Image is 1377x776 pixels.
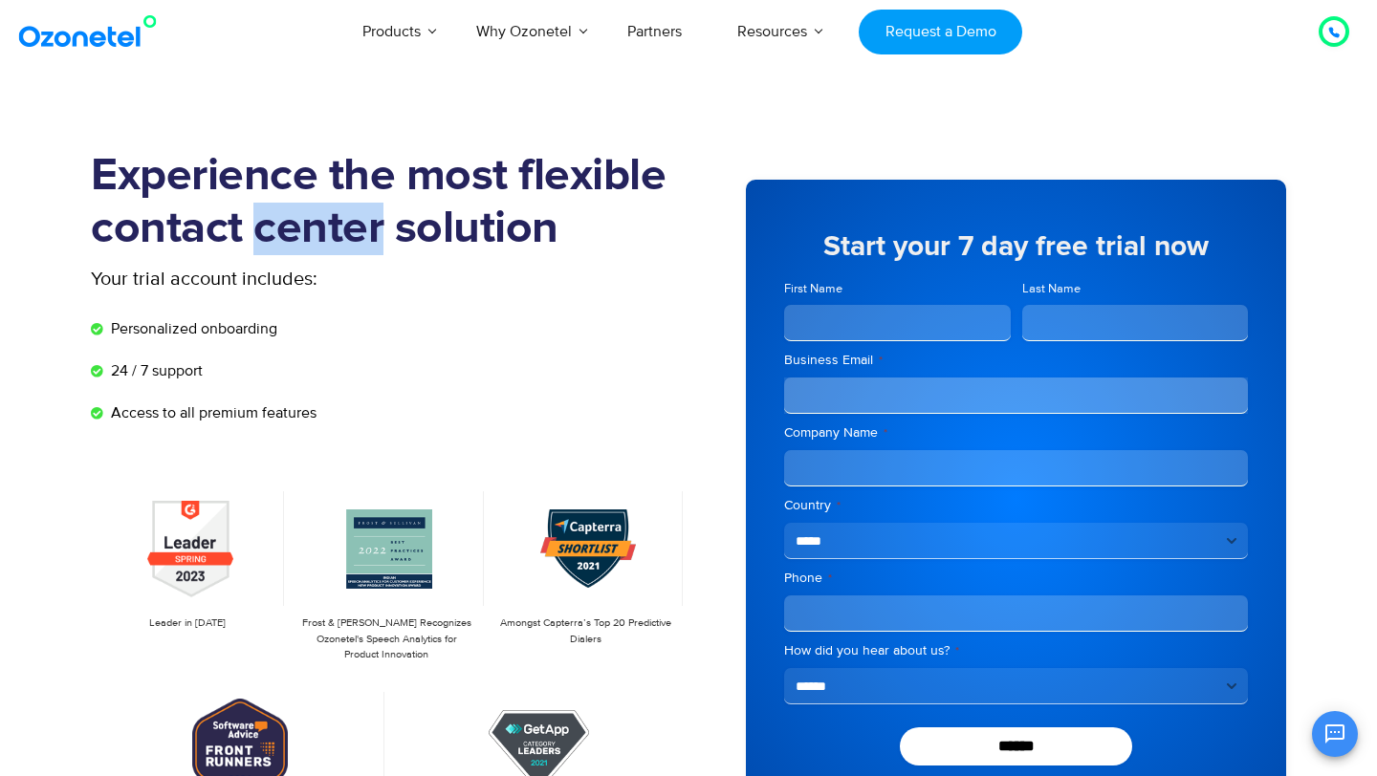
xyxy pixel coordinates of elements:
span: Personalized onboarding [106,317,277,340]
label: First Name [784,280,1011,298]
p: Your trial account includes: [91,265,545,293]
h1: Experience the most flexible contact center solution [91,150,688,255]
span: Access to all premium features [106,401,317,424]
span: 24 / 7 support [106,359,203,382]
p: Amongst Capterra’s Top 20 Predictive Dialers [499,615,673,647]
label: Business Email [784,351,1248,370]
p: Leader in [DATE] [100,615,274,632]
h5: Start your 7 day free trial now [784,232,1248,261]
button: Open chat [1312,711,1358,757]
a: Request a Demo [859,10,1022,54]
label: Country [784,496,1248,515]
label: Last Name [1022,280,1249,298]
p: Frost & [PERSON_NAME] Recognizes Ozonetel's Speech Analytics for Product Innovation [299,615,473,663]
label: Phone [784,569,1248,588]
label: How did you hear about us? [784,641,1248,660]
label: Company Name [784,423,1248,442]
